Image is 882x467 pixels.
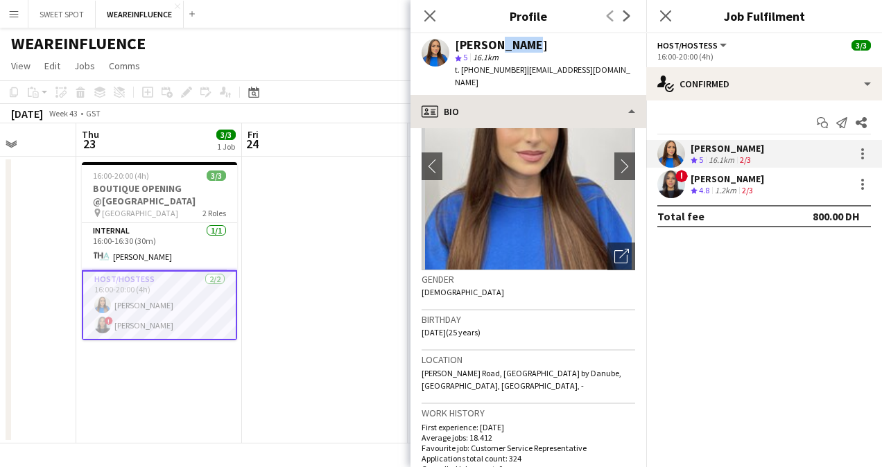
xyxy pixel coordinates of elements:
p: Favourite job: Customer Service Representative [422,443,635,453]
span: ! [105,317,113,325]
span: 24 [245,136,259,152]
span: | [EMAIL_ADDRESS][DOMAIN_NAME] [455,64,630,87]
span: [PERSON_NAME] Road, [GEOGRAPHIC_DATA] by Danube, [GEOGRAPHIC_DATA], [GEOGRAPHIC_DATA], - [422,368,621,391]
a: Edit [39,57,66,75]
div: 800.00 DH [813,209,860,223]
h3: Job Fulfilment [646,7,882,25]
p: First experience: [DATE] [422,422,635,432]
span: Week 43 [46,108,80,118]
div: 16.1km [706,155,737,166]
span: [DATE] (25 years) [422,327,481,337]
p: Applications total count: 324 [422,453,635,464]
h3: Work history [422,407,635,419]
span: 3/3 [216,130,236,140]
app-card-role: Internal1/116:00-16:30 (30m)[PERSON_NAME] [82,223,237,270]
button: SWEET SPOT [28,1,96,28]
span: 23 [80,136,99,152]
div: Confirmed [646,67,882,100]
h3: Gender [422,273,635,285]
span: Comms [109,60,140,72]
p: Average jobs: 18.412 [422,432,635,443]
a: View [6,57,36,75]
span: 2 Roles [202,208,226,218]
span: t. [PHONE_NUMBER] [455,64,527,75]
h3: Profile [410,7,646,25]
div: GST [86,108,101,118]
div: 1.2km [712,185,739,197]
span: Edit [44,60,60,72]
span: Fri [248,128,259,141]
div: [PERSON_NAME] [691,142,764,155]
app-skills-label: 2/3 [742,185,753,195]
a: Comms [103,57,146,75]
div: Open photos pop-in [607,243,635,270]
button: WEAREINFLUENCE [96,1,184,28]
app-skills-label: 2/3 [740,155,751,165]
span: Thu [82,128,99,141]
span: Jobs [74,60,95,72]
span: 3/3 [207,170,226,181]
button: Host/Hostess [657,40,729,51]
span: 4.8 [699,185,709,195]
h3: BOUTIQUE OPENING @[GEOGRAPHIC_DATA] [82,182,237,207]
span: [DEMOGRAPHIC_DATA] [422,287,504,297]
h3: Birthday [422,313,635,326]
span: View [11,60,31,72]
div: Total fee [657,209,704,223]
app-card-role: Host/Hostess2/216:00-20:00 (4h)[PERSON_NAME]![PERSON_NAME] [82,270,237,340]
span: 16:00-20:00 (4h) [93,170,149,181]
div: [DATE] [11,107,43,121]
span: 5 [699,155,703,165]
div: [PERSON_NAME] [691,173,764,185]
div: Bio [410,95,646,128]
h3: Location [422,353,635,366]
span: [GEOGRAPHIC_DATA] [102,208,178,218]
app-job-card: 16:00-20:00 (4h)3/3BOUTIQUE OPENING @[GEOGRAPHIC_DATA] [GEOGRAPHIC_DATA]2 RolesInternal1/116:00-1... [82,162,237,340]
div: [PERSON_NAME] [455,39,548,51]
span: Host/Hostess [657,40,718,51]
span: 16.1km [470,52,501,62]
img: Crew avatar or photo [422,62,635,270]
span: 3/3 [851,40,871,51]
span: ! [675,170,688,182]
div: 1 Job [217,141,235,152]
a: Jobs [69,57,101,75]
span: 5 [463,52,467,62]
div: 16:00-20:00 (4h) [657,51,871,62]
h1: WEAREINFLUENCE [11,33,146,54]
